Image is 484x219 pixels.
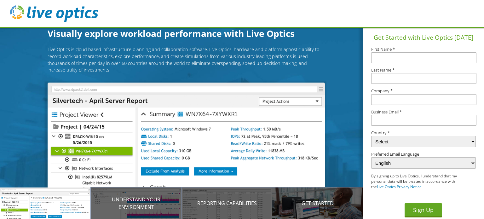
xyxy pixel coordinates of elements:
[272,199,363,207] p: Get Started
[48,46,325,73] p: Live Optics is cloud based infrastructure planning and collaboration software. Live Optics' hardw...
[371,174,465,189] p: By signing up to Live Optics, I understand that my personal data will be treated in accordance wi...
[371,47,475,51] label: First Name *
[371,131,475,135] label: Country *
[377,184,422,189] a: Live Optics Privacy Notice
[10,5,98,22] img: live_optics_svg.svg
[371,152,475,156] label: Preferred Email Language
[371,68,475,72] label: Last Name *
[366,33,481,42] h1: Get Started with Live Optics [DATE]
[371,110,475,114] label: Business Email *
[91,196,181,211] p: Understand your environment
[371,89,475,93] label: Company *
[405,203,442,217] button: Sign Up
[181,199,272,207] p: Reporting Capabilities
[48,27,325,40] h1: Visually explore workload performance with Live Optics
